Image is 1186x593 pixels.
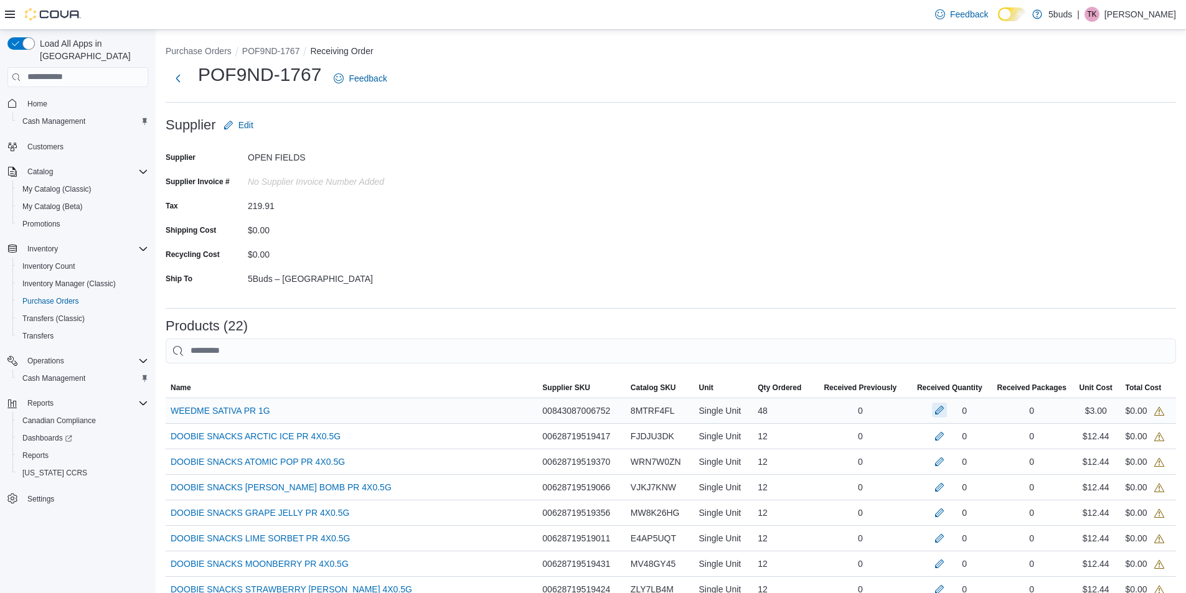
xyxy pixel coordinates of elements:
a: DOOBIE SNACKS [PERSON_NAME] BOMB PR 4X0.5G [171,480,392,495]
div: $12.44 [1071,526,1120,551]
button: Inventory [22,241,63,256]
button: Inventory [2,240,153,258]
span: Promotions [22,219,60,229]
span: Cash Management [17,371,148,386]
span: My Catalog (Classic) [22,184,92,194]
span: My Catalog (Beta) [17,199,148,214]
label: Tax [166,201,178,211]
label: Shipping Cost [166,225,216,235]
div: Single Unit [694,500,753,525]
span: Unit Cost [1080,383,1113,393]
button: Canadian Compliance [12,412,153,429]
button: Catalog SKU [626,378,694,398]
div: $0.00 [1125,480,1164,495]
span: 00843087006752 [542,403,610,418]
span: Washington CCRS [17,465,148,480]
button: [US_STATE] CCRS [12,464,153,482]
div: 0 [962,454,967,469]
div: 0 [992,551,1071,576]
span: Catalog [27,167,53,177]
span: Inventory [22,241,148,256]
span: Canadian Compliance [17,413,148,428]
span: Inventory Count [22,261,75,271]
button: My Catalog (Classic) [12,180,153,198]
div: $12.44 [1071,424,1120,449]
div: Toni Kytwayhat [1085,7,1099,22]
div: 0 [814,449,907,474]
label: Supplier [166,152,195,162]
button: Cash Management [12,113,153,130]
button: My Catalog (Beta) [12,198,153,215]
div: $12.44 [1071,551,1120,576]
div: $0.00 [1125,531,1164,546]
button: Inventory Count [12,258,153,275]
span: Operations [22,353,148,368]
span: 00628719519356 [542,505,610,520]
span: Qty Ordered [758,383,801,393]
a: Cash Management [17,371,90,386]
button: Promotions [12,215,153,233]
div: 12 [753,475,813,500]
a: WEEDME SATIVA PR 1G [171,403,270,418]
span: MW8K26HG [631,505,680,520]
button: Catalog [2,163,153,180]
div: No Supplier Invoice Number added [248,172,415,187]
a: Inventory Count [17,259,80,274]
span: My Catalog (Beta) [22,202,83,212]
div: 0 [992,449,1071,474]
span: Total Cost [1125,383,1161,393]
span: Feedback [349,72,387,85]
span: Settings [27,494,54,504]
div: Single Unit [694,475,753,500]
div: 0 [992,475,1071,500]
span: 00628719519066 [542,480,610,495]
div: $12.44 [1071,475,1120,500]
span: TK [1087,7,1096,22]
nav: An example of EuiBreadcrumbs [166,45,1176,60]
span: VJKJ7KNW [631,480,676,495]
div: 0 [992,398,1071,423]
a: Promotions [17,217,65,231]
span: [US_STATE] CCRS [22,468,87,478]
a: Inventory Manager (Classic) [17,276,121,291]
div: 0 [814,500,907,525]
span: Dark Mode [998,21,999,22]
span: 00628719519417 [542,429,610,444]
h3: Products (22) [166,319,248,334]
button: Operations [22,353,69,368]
span: Settings [22,490,148,506]
button: Reports [12,447,153,464]
a: Transfers (Classic) [17,311,90,326]
a: Feedback [930,2,993,27]
div: Single Unit [694,526,753,551]
button: Transfers (Classic) [12,310,153,327]
span: Customers [22,139,148,154]
a: DOOBIE SNACKS ARCTIC ICE PR 4X0.5G [171,429,341,444]
span: 8MTRF4FL [631,403,675,418]
span: Received Previously [824,383,897,393]
input: This is a search bar. After typing your query, hit enter to filter the results lower in the page. [166,339,1176,363]
span: Cash Management [22,116,85,126]
a: My Catalog (Classic) [17,182,96,197]
a: DOOBIE SNACKS GRAPE JELLY PR 4X0.5G [171,505,349,520]
span: Inventory Manager (Classic) [17,276,148,291]
a: DOOBIE SNACKS LIME SORBET PR 4X0.5G [171,531,350,546]
div: 5Buds – [GEOGRAPHIC_DATA] [248,269,415,284]
button: Reports [2,395,153,412]
img: Cova [25,8,81,21]
div: OPEN FIELDS [248,147,415,162]
span: Inventory Count [17,259,148,274]
p: [PERSON_NAME] [1104,7,1176,22]
span: Promotions [17,217,148,231]
span: Operations [27,356,64,366]
a: Cash Management [17,114,90,129]
button: Receiving Order [310,46,373,56]
a: Canadian Compliance [17,413,101,428]
button: Purchase Orders [12,292,153,310]
span: Catalog [22,164,148,179]
button: Inventory Manager (Classic) [12,275,153,292]
button: Catalog [22,164,58,179]
span: Home [22,96,148,111]
span: Feedback [950,8,988,21]
a: Reports [17,448,54,463]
